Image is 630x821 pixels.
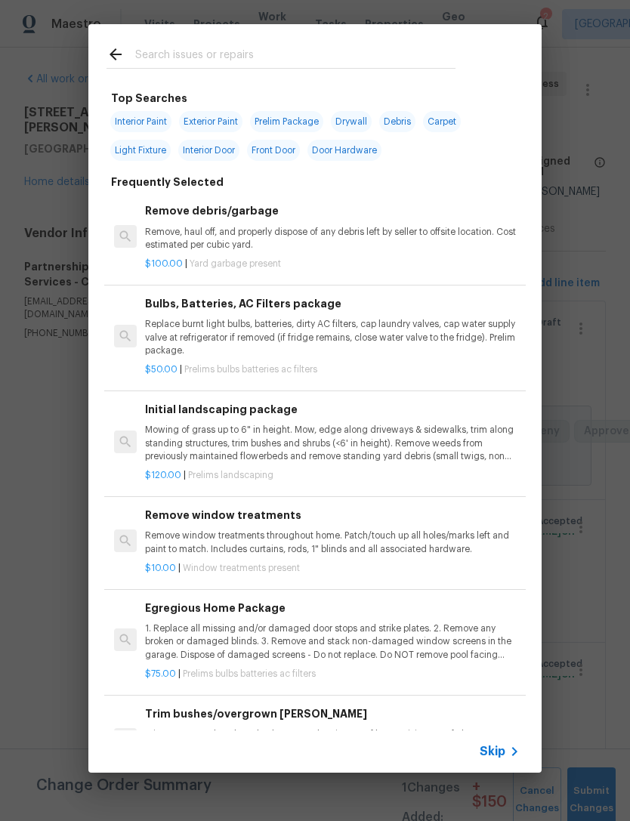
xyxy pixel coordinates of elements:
h6: Initial landscaping package [145,401,520,418]
span: $100.00 [145,259,183,268]
span: Prelims bulbs batteries ac filters [183,669,316,678]
input: Search issues or repairs [135,45,456,68]
h6: Remove debris/garbage [145,202,520,219]
span: Interior Door [178,140,239,161]
span: Prelims landscaping [188,471,273,480]
span: Drywall [331,111,372,132]
p: Remove, haul off, and properly dispose of any debris left by seller to offsite location. Cost est... [145,226,520,252]
span: Door Hardware [307,140,381,161]
p: | [145,562,520,575]
h6: Egregious Home Package [145,600,520,616]
span: Skip [480,744,505,759]
span: Window treatments present [183,563,300,573]
p: | [145,668,520,681]
p: Mowing of grass up to 6" in height. Mow, edge along driveways & sidewalks, trim along standing st... [145,424,520,462]
h6: Trim bushes/overgrown [PERSON_NAME] [145,705,520,722]
span: $120.00 [145,471,181,480]
p: Replace burnt light bulbs, batteries, dirty AC filters, cap laundry valves, cap water supply valv... [145,318,520,356]
span: Carpet [423,111,461,132]
span: Front Door [247,140,300,161]
span: Prelims bulbs batteries ac filters [184,365,317,374]
span: Interior Paint [110,111,171,132]
h6: Top Searches [111,90,187,106]
span: Exterior Paint [179,111,242,132]
h6: Frequently Selected [111,174,224,190]
span: $10.00 [145,563,176,573]
p: | [145,469,520,482]
p: Remove window treatments throughout home. Patch/touch up all holes/marks left and paint to match.... [145,529,520,555]
span: Debris [379,111,415,132]
p: | [145,363,520,376]
p: 1. Replace all missing and/or damaged door stops and strike plates. 2. Remove any broken or damag... [145,622,520,661]
h6: Remove window treatments [145,507,520,523]
p: | [145,258,520,270]
span: $75.00 [145,669,176,678]
h6: Bulbs, Batteries, AC Filters package [145,295,520,312]
p: Trim overgrown hegdes & bushes around perimeter of home giving 12" of clearance. Properly dispose... [145,728,520,754]
span: Yard garbage present [190,259,281,268]
span: Light Fixture [110,140,171,161]
span: Prelim Package [250,111,323,132]
span: $50.00 [145,365,178,374]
